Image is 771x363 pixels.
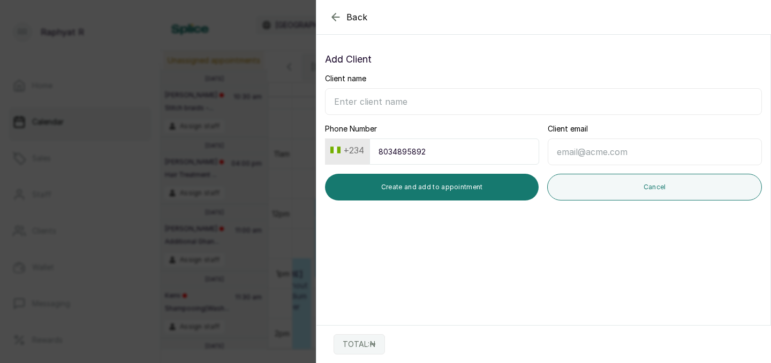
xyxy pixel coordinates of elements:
[325,88,762,115] input: Enter client name
[548,138,762,165] input: email@acme.com
[548,123,588,134] label: Client email
[329,11,368,24] button: Back
[346,11,368,24] span: Back
[343,339,376,350] p: TOTAL: ₦
[369,138,539,165] input: 9151930463
[325,123,377,134] label: Phone Number
[325,73,366,84] label: Client name
[547,174,762,200] button: Cancel
[326,142,368,159] button: +234
[325,174,539,200] button: Create and add to appointment
[325,52,762,67] p: Add Client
